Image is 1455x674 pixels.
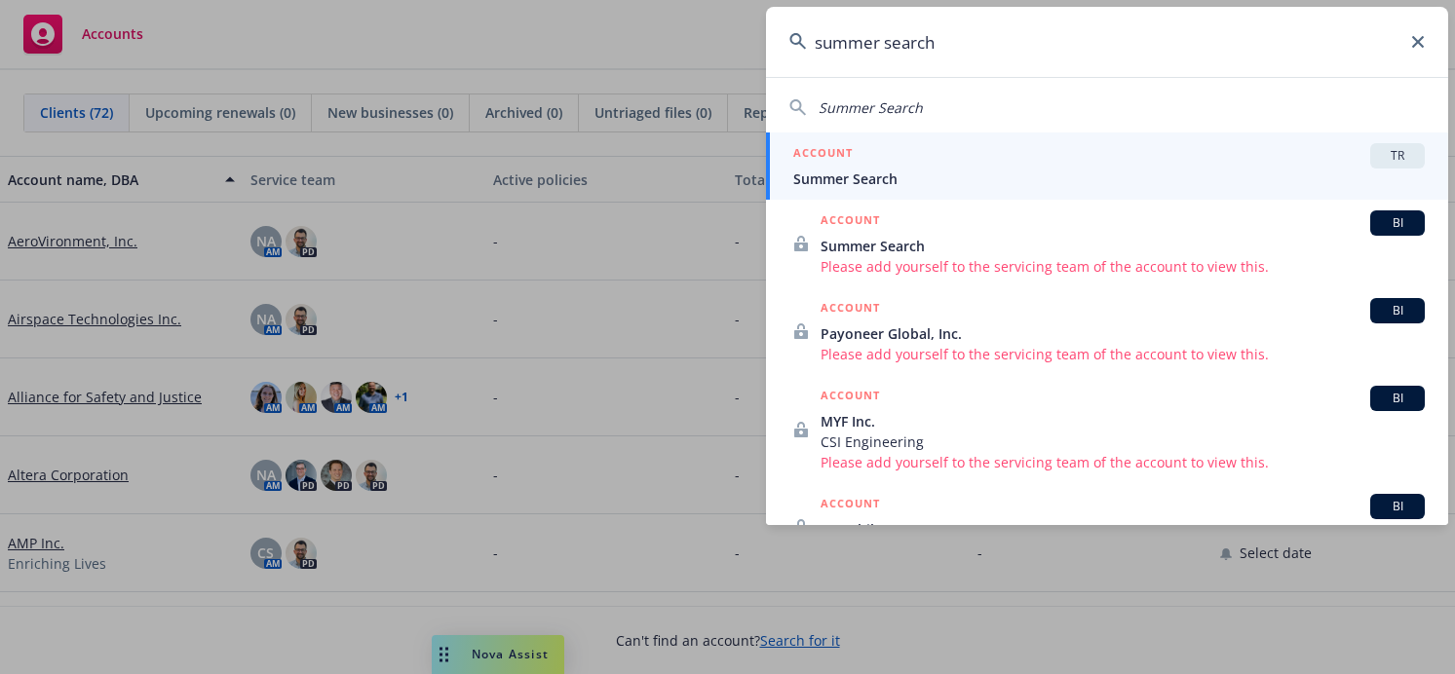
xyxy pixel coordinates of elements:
[821,298,880,321] h5: ACCOUNT
[793,143,853,167] h5: ACCOUNT
[1378,214,1417,232] span: BI
[766,200,1448,287] a: ACCOUNTBISummer SearchPlease add yourself to the servicing team of the account to view this.
[821,210,880,234] h5: ACCOUNT
[821,452,1425,472] span: Please add yourself to the servicing team of the account to view this.
[1378,390,1417,407] span: BI
[793,168,1425,189] span: Summer Search
[766,287,1448,375] a: ACCOUNTBIPayoneer Global, Inc.Please add yourself to the servicing team of the account to view this.
[766,132,1448,200] a: ACCOUNTTRSummer Search
[1378,147,1417,165] span: TR
[821,411,1425,431] span: MYF Inc.
[766,375,1448,483] a: ACCOUNTBIMYF Inc.CSI EngineeringPlease add yourself to the servicing team of the account to view ...
[821,386,880,409] h5: ACCOUNT
[1378,302,1417,319] span: BI
[1378,498,1417,515] span: BI
[821,256,1425,277] span: Please add yourself to the servicing team of the account to view this.
[766,483,1448,571] a: ACCOUNTBIFronchil, LLC
[766,7,1448,77] input: Search...
[821,236,1425,256] span: Summer Search
[821,519,1425,540] span: Fronchil, LLC
[821,494,880,517] h5: ACCOUNT
[821,431,1425,452] span: CSI Engineering
[819,98,923,117] span: Summer Search
[821,344,1425,364] span: Please add yourself to the servicing team of the account to view this.
[821,323,1425,344] span: Payoneer Global, Inc.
